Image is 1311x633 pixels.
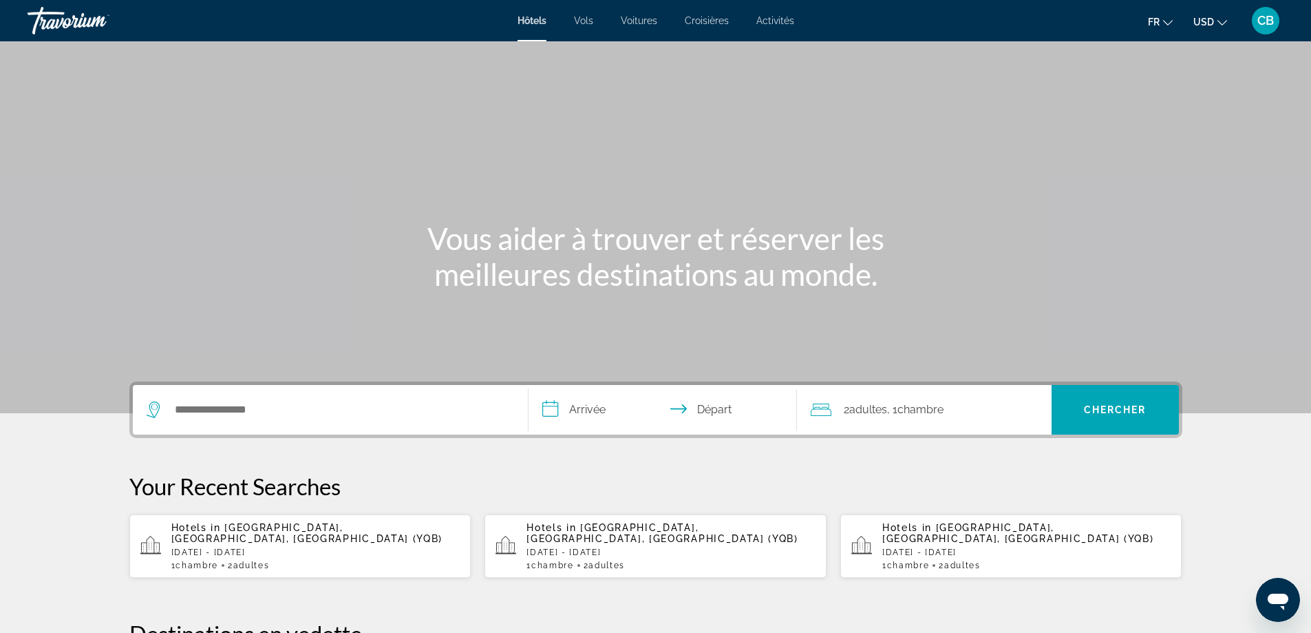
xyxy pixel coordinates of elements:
a: Vols [574,15,593,26]
span: Adultes [944,561,981,570]
span: [GEOGRAPHIC_DATA], [GEOGRAPHIC_DATA], [GEOGRAPHIC_DATA] (YQB) [171,522,443,544]
span: Hotels in [171,522,221,533]
button: Search [1052,385,1179,435]
div: Search widget [133,385,1179,435]
span: Chambre [175,561,218,570]
span: 2 [844,400,887,419]
button: User Menu [1248,6,1283,35]
span: fr [1148,17,1160,28]
button: Select check in and out date [529,385,797,435]
span: Chambre [887,561,930,570]
span: Adultes [233,561,270,570]
a: Voitures [621,15,657,26]
span: 2 [584,561,625,570]
a: Croisières [685,15,729,26]
iframe: Bouton de lancement de la fenêtre de messagerie [1256,578,1300,622]
h1: Vous aider à trouver et réserver les meilleures destinations au monde. [398,220,914,292]
button: Hotels in [GEOGRAPHIC_DATA], [GEOGRAPHIC_DATA], [GEOGRAPHIC_DATA] (YQB)[DATE] - [DATE]1Chambre2Ad... [484,514,827,579]
p: [DATE] - [DATE] [171,548,460,557]
span: USD [1193,17,1214,28]
input: Search hotel destination [173,399,507,420]
span: Adultes [588,561,625,570]
span: [GEOGRAPHIC_DATA], [GEOGRAPHIC_DATA], [GEOGRAPHIC_DATA] (YQB) [882,522,1154,544]
a: Hôtels [518,15,546,26]
button: Change currency [1193,12,1227,32]
span: 1 [526,561,573,570]
button: Hotels in [GEOGRAPHIC_DATA], [GEOGRAPHIC_DATA], [GEOGRAPHIC_DATA] (YQB)[DATE] - [DATE]1Chambre2Ad... [840,514,1182,579]
span: CB [1257,14,1274,28]
span: Chercher [1084,404,1147,415]
a: Activités [756,15,794,26]
button: Change language [1148,12,1173,32]
span: 1 [882,561,929,570]
p: Your Recent Searches [129,473,1182,500]
button: Travelers: 2 adults, 0 children [797,385,1052,435]
span: Chambre [531,561,574,570]
span: [GEOGRAPHIC_DATA], [GEOGRAPHIC_DATA], [GEOGRAPHIC_DATA] (YQB) [526,522,798,544]
span: , 1 [887,400,944,419]
span: Hotels in [526,522,576,533]
p: [DATE] - [DATE] [526,548,816,557]
p: [DATE] - [DATE] [882,548,1171,557]
button: Hotels in [GEOGRAPHIC_DATA], [GEOGRAPHIC_DATA], [GEOGRAPHIC_DATA] (YQB)[DATE] - [DATE]1Chambre2Ad... [129,514,471,579]
span: Hotels in [882,522,932,533]
a: Travorium [28,3,165,39]
span: Adultes [849,403,887,416]
span: 1 [171,561,218,570]
span: 2 [939,561,980,570]
span: 2 [228,561,269,570]
span: Chambre [897,403,944,416]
